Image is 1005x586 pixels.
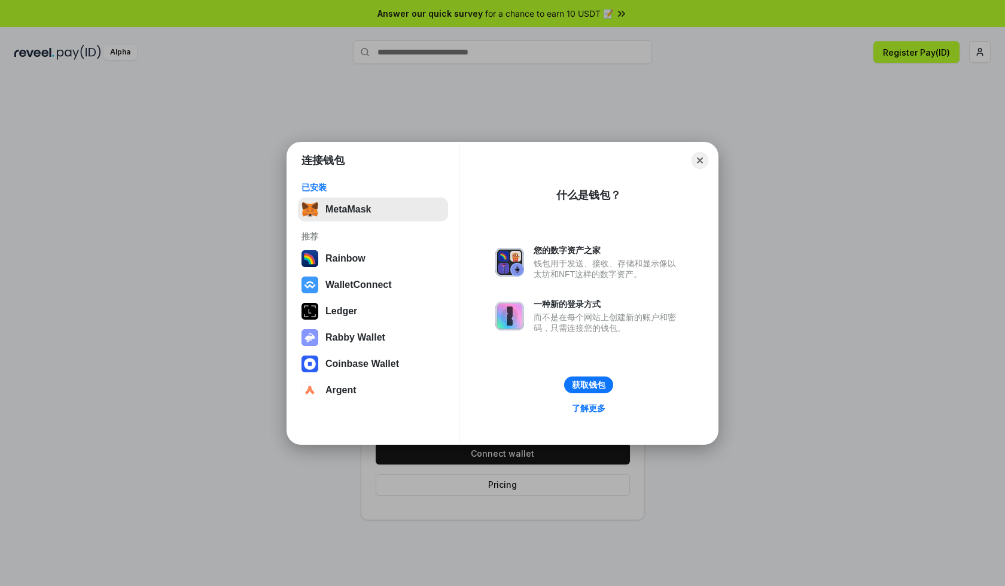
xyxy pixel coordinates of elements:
[298,352,448,376] button: Coinbase Wallet
[325,385,357,396] div: Argent
[325,280,392,290] div: WalletConnect
[298,378,448,402] button: Argent
[298,273,448,297] button: WalletConnect
[301,201,318,218] img: svg+xml,%3Csvg%20fill%3D%22none%22%20height%3D%2233%22%20viewBox%3D%220%200%2035%2033%22%20width%...
[534,299,682,309] div: 一种新的登录方式
[301,153,345,168] h1: 连接钱包
[298,247,448,271] button: Rainbow
[301,231,444,242] div: 推荐
[572,379,605,390] div: 获取钱包
[565,400,613,416] a: 了解更多
[301,277,318,293] img: svg+xml,%3Csvg%20width%3D%2228%22%20height%3D%2228%22%20viewBox%3D%220%200%2028%2028%22%20fill%3D...
[301,250,318,267] img: svg+xml,%3Csvg%20width%3D%22120%22%20height%3D%22120%22%20viewBox%3D%220%200%20120%20120%22%20fil...
[298,299,448,323] button: Ledger
[572,403,605,414] div: 了解更多
[564,377,613,393] button: 获取钱包
[325,204,371,215] div: MetaMask
[301,182,444,193] div: 已安装
[301,329,318,346] img: svg+xml,%3Csvg%20xmlns%3D%22http%3A%2F%2Fwww.w3.org%2F2000%2Fsvg%22%20fill%3D%22none%22%20viewBox...
[495,302,524,330] img: svg+xml,%3Csvg%20xmlns%3D%22http%3A%2F%2Fwww.w3.org%2F2000%2Fsvg%22%20fill%3D%22none%22%20viewBox...
[301,356,318,372] img: svg+xml,%3Csvg%20width%3D%2228%22%20height%3D%2228%22%20viewBox%3D%220%200%2028%2028%22%20fill%3D...
[325,306,357,317] div: Ledger
[692,152,708,169] button: Close
[298,326,448,350] button: Rabby Wallet
[325,253,366,264] div: Rainbow
[556,188,621,202] div: 什么是钱包？
[301,382,318,399] img: svg+xml,%3Csvg%20width%3D%2228%22%20height%3D%2228%22%20viewBox%3D%220%200%2028%2028%22%20fill%3D...
[534,312,682,333] div: 而不是在每个网站上创建新的账户和密码，只需连接您的钱包。
[534,245,682,256] div: 您的数字资产之家
[325,332,385,343] div: Rabby Wallet
[495,248,524,277] img: svg+xml,%3Csvg%20xmlns%3D%22http%3A%2F%2Fwww.w3.org%2F2000%2Fsvg%22%20fill%3D%22none%22%20viewBox...
[325,359,399,369] div: Coinbase Wallet
[298,198,448,221] button: MetaMask
[534,258,682,280] div: 钱包用于发送、接收、存储和显示像以太坊和NFT这样的数字资产。
[301,303,318,320] img: svg+xml,%3Csvg%20xmlns%3D%22http%3A%2F%2Fwww.w3.org%2F2000%2Fsvg%22%20width%3D%2228%22%20height%3...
